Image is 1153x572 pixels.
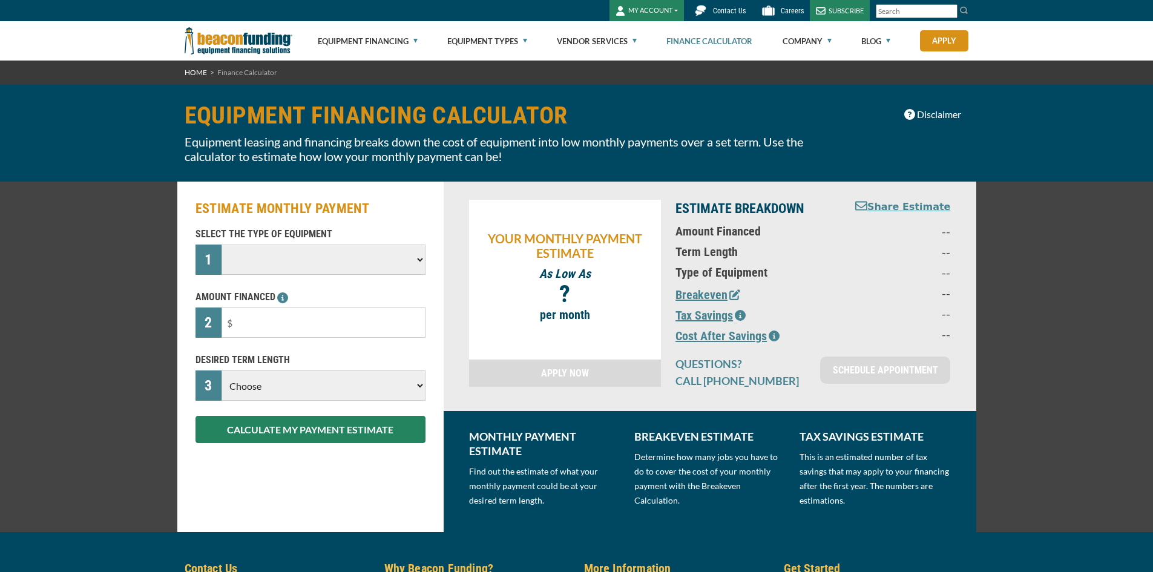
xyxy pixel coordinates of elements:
[666,22,752,61] a: Finance Calculator
[475,307,655,322] p: per month
[861,22,890,61] a: Blog
[634,450,785,508] p: Determine how many jobs you have to do to cover the cost of your monthly payment with the Breakev...
[475,231,655,260] p: YOUR MONTHLY PAYMENT ESTIMATE
[800,429,950,444] p: TAX SAVINGS ESTIMATE
[195,370,222,401] div: 3
[800,450,950,508] p: This is an estimated number of tax savings that may apply to your financing after the first year....
[195,227,425,242] p: SELECT THE TYPE OF EQUIPMENT
[185,21,292,61] img: Beacon Funding Corporation logo
[917,107,961,122] span: Disclaimer
[675,286,740,304] button: Breakeven
[195,416,425,443] button: CALCULATE MY PAYMENT ESTIMATE
[675,200,830,218] p: ESTIMATE BREAKDOWN
[675,306,746,324] button: Tax Savings
[634,429,785,444] p: BREAKEVEN ESTIMATE
[195,353,425,367] p: DESIRED TERM LENGTH
[844,286,950,300] p: --
[469,360,662,387] a: APPLY NOW
[185,103,836,128] h1: EQUIPMENT FINANCING CALCULATOR
[195,200,425,218] h2: ESTIMATE MONTHLY PAYMENT
[469,429,620,458] p: MONTHLY PAYMENT ESTIMATE
[318,22,418,61] a: Equipment Financing
[675,373,806,388] p: CALL [PHONE_NUMBER]
[557,22,637,61] a: Vendor Services
[447,22,527,61] a: Equipment Types
[469,464,620,508] p: Find out the estimate of what your monthly payment could be at your desired term length.
[920,30,968,51] a: Apply
[876,4,958,18] input: Search
[675,245,830,259] p: Term Length
[675,327,780,345] button: Cost After Savings
[844,245,950,259] p: --
[475,287,655,301] p: ?
[185,68,207,77] a: HOME
[855,200,951,215] button: Share Estimate
[222,307,425,338] input: $
[959,5,969,15] img: Search
[713,7,746,15] span: Contact Us
[820,357,950,384] a: SCHEDULE APPOINTMENT
[195,290,425,304] p: AMOUNT FINANCED
[844,327,950,341] p: --
[844,306,950,321] p: --
[945,7,954,16] a: Clear search text
[675,357,806,371] p: QUESTIONS?
[217,68,277,77] span: Finance Calculator
[195,307,222,338] div: 2
[195,245,222,275] div: 1
[675,224,830,238] p: Amount Financed
[844,265,950,280] p: --
[783,22,832,61] a: Company
[675,265,830,280] p: Type of Equipment
[896,103,969,126] button: Disclaimer
[475,266,655,281] p: As Low As
[844,224,950,238] p: --
[781,7,804,15] span: Careers
[185,134,836,163] p: Equipment leasing and financing breaks down the cost of equipment into low monthly payments over ...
